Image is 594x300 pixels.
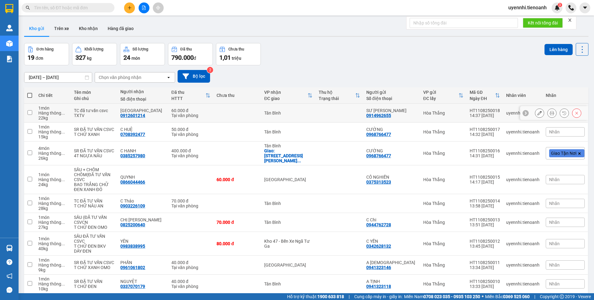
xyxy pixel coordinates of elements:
[217,93,258,98] div: Chưa thu
[549,241,560,246] span: Nhãn
[120,127,165,132] div: C HUỆ
[554,5,560,11] img: icon-new-feature
[38,115,68,120] div: 22 kg
[423,263,463,267] div: Hòa Thắng
[503,294,530,299] strong: 0369 525 060
[120,217,165,222] div: CHỊ TRINH
[131,56,140,61] span: món
[506,281,540,286] div: uyennhi.tienoanh
[423,201,463,206] div: Hòa Thắng
[171,279,211,284] div: 40.000 đ
[366,108,417,113] div: SƯ CÔ KHÁNH ĐỨC
[470,198,500,203] div: HT1108250014
[120,148,165,153] div: C HẠNH
[120,89,165,94] div: Người nhận
[38,201,68,206] div: Hàng thông thường
[120,239,165,244] div: YÊN
[38,182,68,187] div: 24 kg
[120,175,165,180] div: QUYNH
[120,198,165,203] div: C Thảo
[74,244,114,254] div: T CHỮ ĐEN BKV DÂY ĐEN
[38,146,68,151] div: 4 món
[26,6,30,10] span: search
[6,25,13,31] img: warehouse-icon
[470,217,500,222] div: HT1108250013
[261,87,316,104] th: Toggle SortBy
[297,158,301,163] span: ...
[264,239,313,249] div: Kho 47 - Bến Xe Ngã Tư Ga
[366,148,417,153] div: CƯỜNG
[171,198,211,203] div: 70.000 đ
[6,56,13,62] img: solution-icon
[75,54,86,61] span: 327
[579,2,590,13] button: caret-down
[317,294,344,299] strong: 1900 633 818
[120,260,165,265] div: PHẤN
[171,260,211,265] div: 40.000 đ
[38,281,68,286] div: Hàng thông thường
[366,284,391,289] div: 0941323118
[470,203,500,208] div: 13:58 [DATE]
[470,175,500,180] div: HT1108250015
[366,279,417,284] div: A TỊNH
[506,111,540,115] div: uyennhi.tienoanh
[46,36,110,53] span: Tân Bình
[120,132,145,137] div: 0708392477
[366,244,391,249] div: 0342628132
[120,222,145,227] div: 0825200640
[6,273,12,279] span: notification
[61,220,65,225] span: ...
[120,265,145,270] div: 0961061802
[470,127,500,132] div: HT1108250017
[61,151,65,156] span: ...
[549,201,560,206] span: Nhãn
[366,113,391,118] div: 0914962655
[74,153,114,158] div: 4T NGỰA NÂU
[423,220,463,225] div: Hòa Thắng
[35,11,117,17] span: SƯ [PERSON_NAME] - 0914962655
[523,18,563,28] button: Kết nối tổng đài
[120,43,165,65] button: Số lượng24món
[120,284,145,289] div: 0337070179
[35,18,113,29] span: HT1108250018 -
[120,180,145,185] div: 0866044466
[38,236,68,241] div: 1 món
[506,177,540,182] div: uyennhi.tienoanh
[38,215,68,220] div: 1 món
[41,24,77,29] span: 14:37:37 [DATE]
[38,106,68,111] div: 1 món
[38,129,68,134] div: Hàng thông thường
[171,96,206,101] div: HTTT
[423,151,463,156] div: Hòa Thắng
[264,148,313,163] div: Giao: 203/21 Lạc Long Quân, Phường 3, Quận 11, Hồ Chí Minh
[171,54,194,61] span: 790.000
[38,286,68,291] div: 10 kg
[470,222,500,227] div: 13:51 [DATE]
[61,281,65,286] span: ...
[84,47,103,51] div: Khối lượng
[217,241,258,246] div: 80.000 đ
[582,5,588,11] span: caret-down
[549,220,560,225] span: Nhãn
[366,180,391,185] div: 0375313523
[74,90,114,95] div: Tên món
[470,180,500,185] div: 14:17 [DATE]
[171,127,211,132] div: 50.000 đ
[34,4,107,11] input: Tìm tên, số ĐT hoặc mã đơn
[74,234,114,244] div: SẦU ĐÃ TƯ VẤN CSVC
[506,263,540,267] div: uyennhi.tienoanh
[544,44,573,55] button: Lên hàng
[24,21,49,36] button: Kho gửi
[354,293,402,300] span: Cung cấp máy in - giấy in:
[467,87,503,104] th: Toggle SortBy
[423,111,463,115] div: Hòa Thắng
[506,201,540,206] div: uyennhi.tienoanh
[549,129,560,134] span: Nhãn
[74,21,103,36] button: Kho nhận
[319,96,355,101] div: Trạng thái
[123,54,130,61] span: 24
[38,206,68,211] div: 28 kg
[120,108,165,113] div: CHÙA LAM VIÊN
[546,93,585,98] div: Nhãn
[216,43,261,65] button: Chưa thu1,01 triệu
